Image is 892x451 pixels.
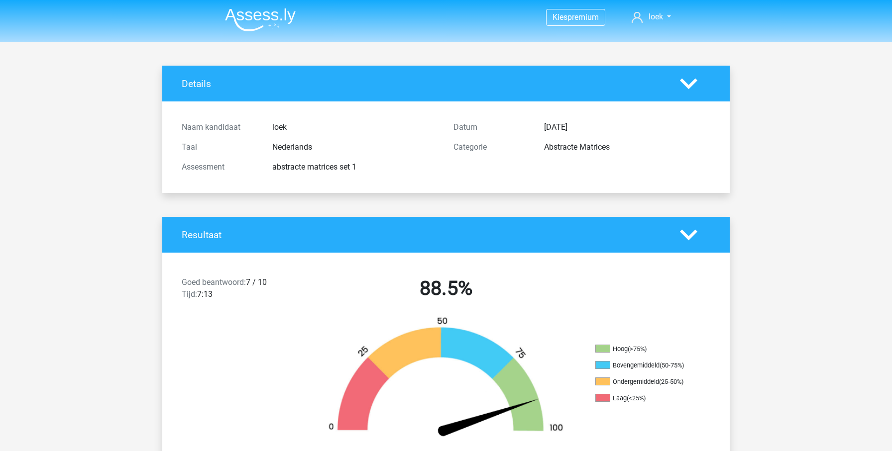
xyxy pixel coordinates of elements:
[627,394,646,402] div: (<25%)
[537,121,718,133] div: [DATE]
[660,361,684,369] div: (50-75%)
[553,12,567,22] span: Kies
[265,161,446,173] div: abstracte matrices set 1
[174,276,310,304] div: 7 / 10 7:13
[312,316,580,441] img: 89.5aedc6aefd8c.png
[174,121,265,133] div: Naam kandidaat
[537,141,718,153] div: Abstracte Matrices
[182,78,665,90] h4: Details
[595,361,695,370] li: Bovengemiddeld
[182,277,246,287] span: Goed beantwoord:
[595,345,695,354] li: Hoog
[595,394,695,403] li: Laag
[446,141,537,153] div: Categorie
[547,10,605,24] a: Kiespremium
[595,377,695,386] li: Ondergemiddeld
[225,8,296,31] img: Assessly
[649,12,663,21] span: loek
[628,11,675,23] a: loek
[182,229,665,241] h4: Resultaat
[567,12,599,22] span: premium
[174,141,265,153] div: Taal
[265,141,446,153] div: Nederlands
[182,289,197,299] span: Tijd:
[174,161,265,173] div: Assessment
[265,121,446,133] div: loek
[659,378,683,385] div: (25-50%)
[446,121,537,133] div: Datum
[318,276,574,300] h2: 88.5%
[628,345,647,353] div: (>75%)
